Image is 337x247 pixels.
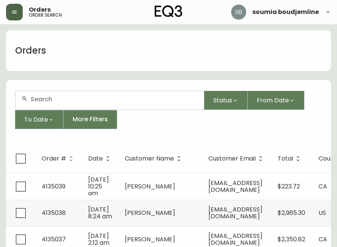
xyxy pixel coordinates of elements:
button: To Date [15,110,64,129]
span: [DATE] 8:24 am [88,205,112,221]
span: $2,965.30 [278,208,305,217]
span: Date [88,156,103,161]
span: soumia boudjemline [252,9,319,15]
span: From Date [257,96,289,105]
img: logo [155,5,183,17]
span: CA [318,182,327,191]
span: $2,350.82 [278,235,305,244]
input: Search [31,96,198,103]
h1: Orders [15,44,46,57]
span: US [318,208,326,217]
span: [EMAIL_ADDRESS][DOMAIN_NAME] [208,232,262,247]
span: Customer Name [125,156,174,161]
span: More Filters [73,115,108,123]
span: 4135037 [42,235,66,244]
span: [DATE] 2:12 am [88,232,109,247]
span: Customer Name [125,155,184,162]
span: To Date [24,115,48,124]
img: 83621bfd3c61cadf98040c636303d86a [231,5,246,20]
span: 4135038 [42,208,66,217]
span: Order # [42,156,66,161]
span: [PERSON_NAME] [125,208,175,217]
span: [DATE] 10:25 am [88,175,109,198]
span: [EMAIL_ADDRESS][DOMAIN_NAME] [208,205,262,221]
span: Status [213,96,232,105]
span: Date [88,155,113,162]
span: $223.72 [278,182,300,191]
button: Status [204,91,248,110]
span: CA [318,235,327,244]
h5: order search [29,13,62,17]
span: 4135039 [42,182,65,191]
span: Total [278,155,303,162]
button: More Filters [64,110,117,129]
span: Customer Email [208,156,256,161]
span: Order # [42,155,76,162]
span: [EMAIL_ADDRESS][DOMAIN_NAME] [208,179,262,194]
button: From Date [248,91,304,110]
span: Customer Email [208,155,266,162]
span: Total [278,156,293,161]
span: [PERSON_NAME] [125,235,175,244]
span: Orders [29,7,51,13]
span: [PERSON_NAME] [125,182,175,191]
